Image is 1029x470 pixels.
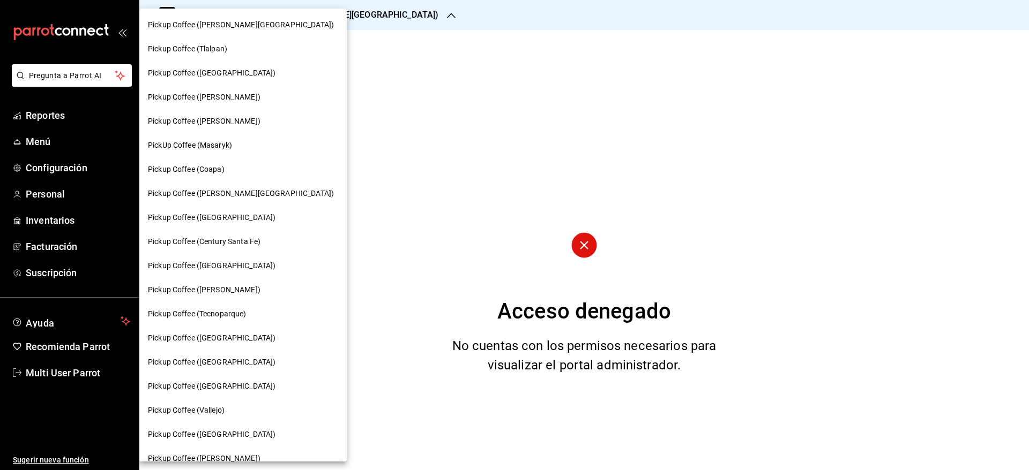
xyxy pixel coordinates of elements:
[148,140,232,151] span: PickUp Coffee (Masaryk)
[148,116,260,127] span: Pickup Coffee ([PERSON_NAME])
[148,188,334,199] span: Pickup Coffee ([PERSON_NAME][GEOGRAPHIC_DATA])
[148,332,275,344] span: Pickup Coffee ([GEOGRAPHIC_DATA])
[148,43,227,55] span: Pickup Coffee (Tlalpan)
[139,302,347,326] div: Pickup Coffee (Tecnoparque)
[139,133,347,157] div: PickUp Coffee (Masaryk)
[148,67,275,79] span: Pickup Coffee ([GEOGRAPHIC_DATA])
[148,405,225,416] span: Pickup Coffee (Vallejo)
[139,326,347,350] div: Pickup Coffee ([GEOGRAPHIC_DATA])
[148,308,247,320] span: Pickup Coffee (Tecnoparque)
[139,398,347,422] div: Pickup Coffee (Vallejo)
[148,19,334,31] span: Pickup Coffee ([PERSON_NAME][GEOGRAPHIC_DATA])
[148,164,225,175] span: Pickup Coffee (Coapa)
[139,206,347,230] div: Pickup Coffee ([GEOGRAPHIC_DATA])
[139,422,347,446] div: Pickup Coffee ([GEOGRAPHIC_DATA])
[139,350,347,374] div: Pickup Coffee ([GEOGRAPHIC_DATA])
[139,230,347,254] div: Pickup Coffee (Century Santa Fe)
[148,381,275,392] span: Pickup Coffee ([GEOGRAPHIC_DATA])
[139,85,347,109] div: Pickup Coffee ([PERSON_NAME])
[148,429,275,440] span: Pickup Coffee ([GEOGRAPHIC_DATA])
[148,236,260,247] span: Pickup Coffee (Century Santa Fe)
[148,453,260,464] span: Pickup Coffee ([PERSON_NAME])
[139,254,347,278] div: Pickup Coffee ([GEOGRAPHIC_DATA])
[139,181,347,206] div: Pickup Coffee ([PERSON_NAME][GEOGRAPHIC_DATA])
[139,374,347,398] div: Pickup Coffee ([GEOGRAPHIC_DATA])
[139,109,347,133] div: Pickup Coffee ([PERSON_NAME])
[139,37,347,61] div: Pickup Coffee (Tlalpan)
[148,92,260,103] span: Pickup Coffee ([PERSON_NAME])
[139,157,347,181] div: Pickup Coffee (Coapa)
[139,278,347,302] div: Pickup Coffee ([PERSON_NAME])
[148,260,275,271] span: Pickup Coffee ([GEOGRAPHIC_DATA])
[148,284,260,295] span: Pickup Coffee ([PERSON_NAME])
[139,61,347,85] div: Pickup Coffee ([GEOGRAPHIC_DATA])
[148,212,275,223] span: Pickup Coffee ([GEOGRAPHIC_DATA])
[148,357,275,368] span: Pickup Coffee ([GEOGRAPHIC_DATA])
[139,13,347,37] div: Pickup Coffee ([PERSON_NAME][GEOGRAPHIC_DATA])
